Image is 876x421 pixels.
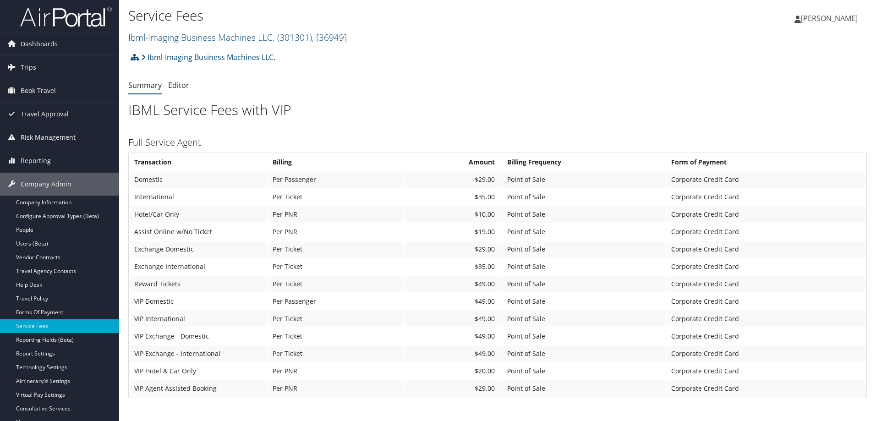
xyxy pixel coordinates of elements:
[405,171,502,188] td: $29.00
[405,154,502,170] th: Amount
[130,189,267,205] td: International
[312,31,347,44] span: , [ 36949 ]
[268,171,404,188] td: Per Passenger
[268,363,404,379] td: Per PNR
[667,154,865,170] th: Form of Payment
[128,136,867,149] h3: Full Service Agent
[268,345,404,362] td: Per Ticket
[130,328,267,344] td: VIP Exchange - Domestic
[667,293,865,310] td: Corporate Credit Card
[21,79,56,102] span: Book Travel
[128,80,162,90] a: Summary
[667,345,865,362] td: Corporate Credit Card
[667,276,865,292] td: Corporate Credit Card
[503,154,666,170] th: Billing Frequency
[503,258,666,275] td: Point of Sale
[128,6,621,25] h1: Service Fees
[130,311,267,327] td: VIP International
[21,33,58,55] span: Dashboards
[130,380,267,397] td: VIP Agent Assisted Booking
[20,6,112,27] img: airportal-logo.png
[667,189,865,205] td: Corporate Credit Card
[130,224,267,240] td: Assist Online w/No Ticket
[503,189,666,205] td: Point of Sale
[667,241,865,257] td: Corporate Credit Card
[130,258,267,275] td: Exchange International
[168,80,189,90] a: Editor
[405,189,502,205] td: $35.00
[405,241,502,257] td: $29.00
[268,311,404,327] td: Per Ticket
[503,171,666,188] td: Point of Sale
[667,380,865,397] td: Corporate Credit Card
[141,48,275,66] a: Ibml-Imaging Business Machines LLC.
[667,311,865,327] td: Corporate Credit Card
[268,328,404,344] td: Per Ticket
[21,149,51,172] span: Reporting
[405,328,502,344] td: $49.00
[128,31,347,44] a: Ibml-Imaging Business Machines LLC.
[405,206,502,223] td: $10.00
[268,241,404,257] td: Per Ticket
[130,171,267,188] td: Domestic
[503,293,666,310] td: Point of Sale
[268,258,404,275] td: Per Ticket
[503,276,666,292] td: Point of Sale
[667,206,865,223] td: Corporate Credit Card
[667,224,865,240] td: Corporate Credit Card
[503,311,666,327] td: Point of Sale
[667,328,865,344] td: Corporate Credit Card
[405,380,502,397] td: $29.00
[503,224,666,240] td: Point of Sale
[130,293,267,310] td: VIP Domestic
[405,224,502,240] td: $19.00
[130,276,267,292] td: Reward Tickets
[268,206,404,223] td: Per PNR
[268,293,404,310] td: Per Passenger
[277,31,312,44] span: ( 301301 )
[405,258,502,275] td: $35.00
[667,258,865,275] td: Corporate Credit Card
[794,5,867,32] a: [PERSON_NAME]
[801,13,858,23] span: [PERSON_NAME]
[21,126,76,149] span: Risk Management
[130,363,267,379] td: VIP Hotel & Car Only
[667,363,865,379] td: Corporate Credit Card
[503,363,666,379] td: Point of Sale
[21,173,71,196] span: Company Admin
[405,276,502,292] td: $49.00
[130,241,267,257] td: Exchange Domestic
[130,154,267,170] th: Transaction
[405,293,502,310] td: $49.00
[503,380,666,397] td: Point of Sale
[21,103,69,126] span: Travel Approval
[405,311,502,327] td: $49.00
[130,345,267,362] td: VIP Exchange - International
[503,328,666,344] td: Point of Sale
[503,345,666,362] td: Point of Sale
[503,241,666,257] td: Point of Sale
[405,345,502,362] td: $49.00
[268,189,404,205] td: Per Ticket
[405,363,502,379] td: $20.00
[268,154,404,170] th: Billing
[503,206,666,223] td: Point of Sale
[21,56,36,79] span: Trips
[268,224,404,240] td: Per PNR
[268,276,404,292] td: Per Ticket
[667,171,865,188] td: Corporate Credit Card
[268,380,404,397] td: Per PNR
[128,100,867,120] h1: IBML Service Fees with VIP
[130,206,267,223] td: Hotel/Car Only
